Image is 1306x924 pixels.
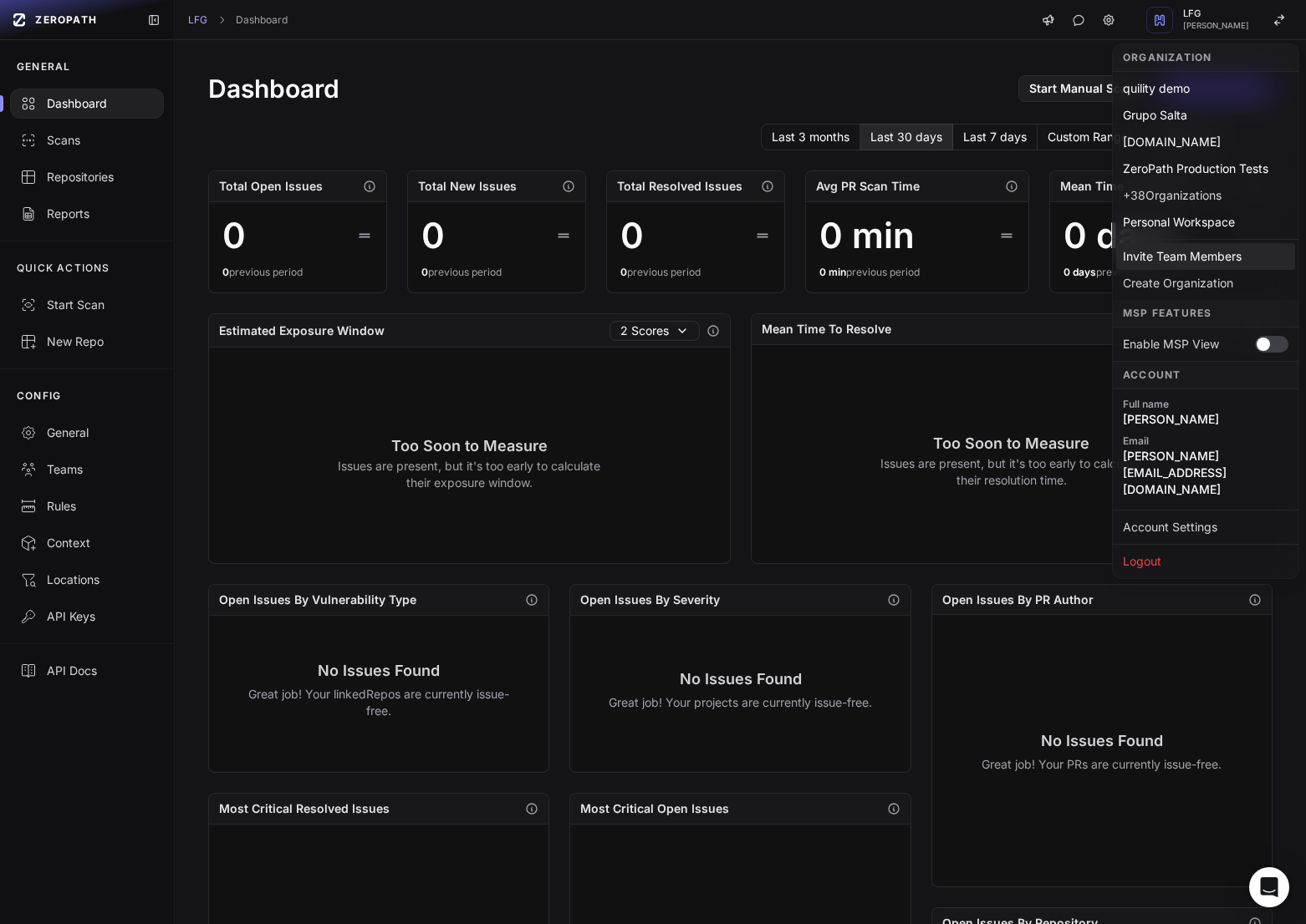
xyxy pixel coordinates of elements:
[1112,43,1299,579] div: LFG [PERSON_NAME]
[219,322,385,339] h2: Estimated Exposure Window
[1113,361,1298,389] div: Account
[1116,155,1295,182] div: ZeroPath Production Tests
[1116,270,1295,297] div: Create Organization
[982,756,1222,773] p: Great job! Your PRs are currently issue-free.
[1183,22,1249,30] span: [PERSON_NAME]
[20,95,154,112] div: Dashboard
[620,216,644,256] div: 0
[580,800,729,817] h2: Most Critical Open Issues
[816,178,920,195] h2: Avg PR Scan Time
[222,266,373,279] div: previous period
[20,132,154,149] div: Scans
[982,729,1222,753] h3: No Issues Found
[617,178,742,195] h2: Total Resolved Issues
[219,591,416,608] h2: Open Issues By Vulnerability Type
[35,13,97,27] span: ZEROPATH
[219,178,323,195] h2: Total Open Issues
[222,266,229,278] span: 0
[620,266,771,279] div: previous period
[1064,216,1177,256] div: 0 days
[1116,102,1295,129] div: Grupo Salta
[953,124,1038,150] button: Last 7 days
[880,432,1143,455] h3: Too Soon to Measure
[1123,434,1288,448] span: Email
[609,668,872,691] h3: No Issues Found
[1116,209,1295,236] div: Personal Workspace
[20,535,154,551] div: Context
[20,206,154,222] div: Reports
[1123,448,1288,498] span: [PERSON_NAME][EMAIL_ADDRESS][DOMAIN_NAME]
[17,261,110,275] p: QUICK ACTIONS
[1060,178,1190,195] h2: Mean Time To Resolve
[1064,266,1096,278] span: 0 days
[20,571,154,588] div: Locations
[338,434,601,458] h3: Too Soon to Measure
[1123,398,1288,411] span: Full name
[762,321,891,338] h2: Mean Time To Resolve
[17,389,61,403] p: CONFIG
[216,14,227,26] svg: chevron right,
[421,216,445,256] div: 0
[860,124,953,150] button: Last 30 days
[610,321,700,341] button: 2 Scores
[1113,44,1298,72] div: Organization
[188,13,207,27] a: LFG
[1116,75,1295,102] div: quility demo
[20,498,154,515] div: Rules
[761,124,860,150] button: Last 3 months
[620,266,627,278] span: 0
[208,74,339,104] h1: Dashboard
[880,455,1143,489] p: Issues are present, but it's too early to calculate their resolution time.
[1123,336,1219,353] span: Enable MSP View
[20,663,154,679] div: API Docs
[580,591,720,608] h2: Open Issues By Severity
[421,266,428,278] span: 0
[819,266,1015,279] div: previous period
[338,458,601,491] p: Issues are present, but it's too early to calculate their exposure window.
[20,461,154,478] div: Teams
[1183,9,1249,18] span: LFG
[609,694,872,711] p: Great job! Your projects are currently issue-free.
[1116,548,1295,575] div: Logout
[236,13,288,27] a: Dashboard
[7,7,134,33] a: ZEROPATH
[942,591,1094,608] h2: Open Issues By PR Author
[1018,75,1145,102] a: Start Manual Scan
[20,169,154,185] div: Repositories
[188,13,288,27] nav: breadcrumb
[1064,266,1259,279] div: previous period
[1116,243,1295,270] div: Invite Team Members
[20,333,154,350] div: New Repo
[247,659,511,683] h3: No Issues Found
[1116,182,1295,209] div: + 38 Organizations
[1116,514,1295,541] a: Account Settings
[222,216,246,256] div: 0
[17,60,70,74] p: GENERAL
[219,800,390,817] h2: Most Critical Resolved Issues
[20,424,154,441] div: General
[1123,411,1288,428] span: [PERSON_NAME]
[418,178,517,195] h2: Total New Issues
[20,608,154,625] div: API Keys
[1113,300,1298,327] div: MSP Features
[819,216,915,256] div: 0 min
[819,266,846,278] span: 0 min
[1038,124,1139,150] button: Custom Range
[1116,129,1295,155] div: [DOMAIN_NAME]
[247,686,511,719] p: Great job! Your linkedRepos are currently issue-free.
[1249,867,1289,907] div: Open Intercom Messenger
[421,266,572,279] div: previous period
[20,297,154,313] div: Start Scan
